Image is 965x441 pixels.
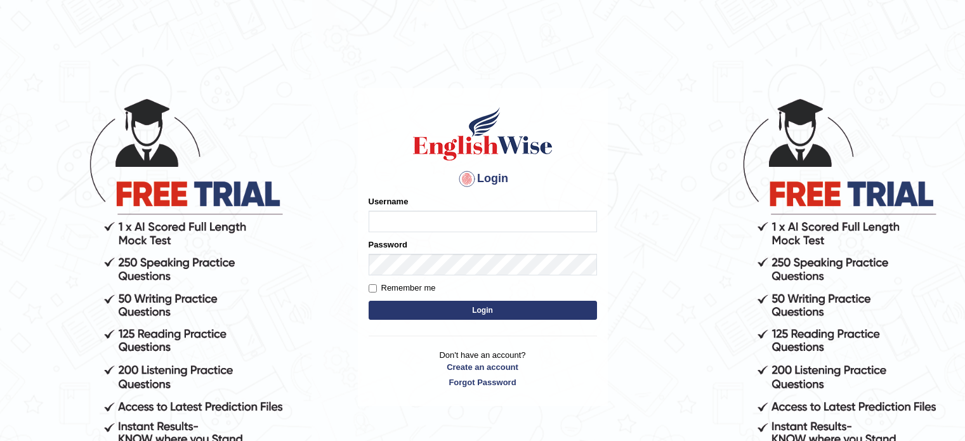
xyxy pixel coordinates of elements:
label: Password [369,239,407,251]
a: Forgot Password [369,376,597,388]
label: Remember me [369,282,436,294]
a: Create an account [369,361,597,373]
input: Remember me [369,284,377,293]
p: Don't have an account? [369,349,597,388]
button: Login [369,301,597,320]
h4: Login [369,169,597,189]
label: Username [369,195,409,207]
img: Logo of English Wise sign in for intelligent practice with AI [410,105,555,162]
